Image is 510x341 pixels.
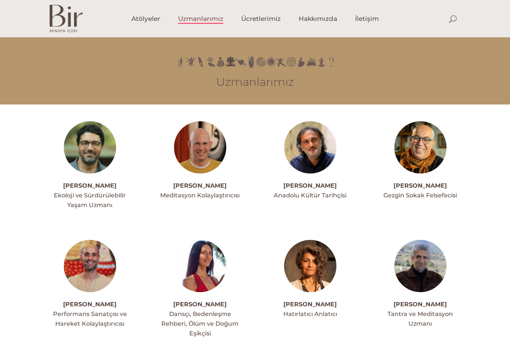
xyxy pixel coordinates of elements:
[283,310,337,317] span: Hatırlatıcı Anlatıcı
[173,301,227,308] a: [PERSON_NAME]
[388,310,453,327] span: Tantra ve Meditasyon Uzmanı
[178,15,223,23] span: Uzmanlarımız
[64,121,116,173] img: ahmetacarprofil--300x300.jpg
[173,182,227,189] a: [PERSON_NAME]
[394,121,447,173] img: alinakiprofil--300x300.jpg
[283,301,337,308] a: [PERSON_NAME]
[54,192,126,209] span: Ekoloji ve Sürdürülebilir Yaşam Uzmanı
[299,15,337,23] span: Hakkımızda
[174,121,226,173] img: meditasyon-ahmet-1-300x300.jpg
[160,192,240,199] span: Meditasyon Kolaylaştırıcısı
[64,240,116,292] img: alperakprofil-300x300.jpg
[274,192,346,199] span: Anadolu Kültür Tarihçisi
[63,301,116,308] a: [PERSON_NAME]
[63,182,116,189] a: [PERSON_NAME]
[394,182,447,189] a: [PERSON_NAME]
[394,240,447,292] img: Koray_Arham_Mincinozlu_002_copy-300x300.jpg
[50,75,460,89] h3: Uzmanlarımız
[283,182,337,189] a: [PERSON_NAME]
[131,15,160,23] span: Atölyeler
[383,192,457,199] span: Gezgin Sokak Felsefecisi
[394,301,447,308] a: [PERSON_NAME]
[174,240,226,292] img: amberprofil1-300x300.jpg
[355,15,379,23] span: İletişim
[241,15,281,23] span: Ücretlerimiz
[284,121,336,173] img: Ali_Canip_Olgunlu_003_copy-300x300.jpg
[53,310,127,327] span: Performans Sanatçısı ve Hareket Kolaylaştırıcısı
[284,240,336,292] img: arbilprofilfoto-300x300.jpg
[161,310,239,337] span: Dansçı, Bedenleşme Rehberi, Ölüm ve Doğum Eşikçisi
